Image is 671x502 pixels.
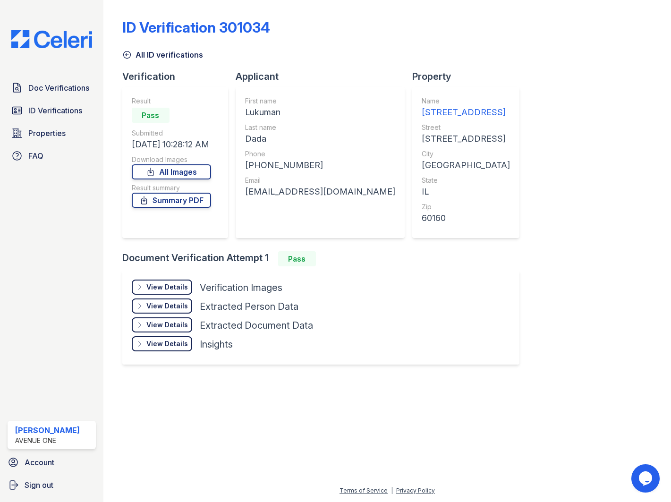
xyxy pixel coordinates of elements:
[422,159,510,172] div: [GEOGRAPHIC_DATA]
[236,70,412,83] div: Applicant
[8,146,96,165] a: FAQ
[146,282,188,292] div: View Details
[422,202,510,212] div: Zip
[122,49,203,60] a: All ID verifications
[8,101,96,120] a: ID Verifications
[25,479,53,491] span: Sign out
[391,487,393,494] div: |
[4,476,100,494] a: Sign out
[25,457,54,468] span: Account
[340,487,388,494] a: Terms of Service
[422,123,510,132] div: Street
[200,281,282,294] div: Verification Images
[245,185,395,198] div: [EMAIL_ADDRESS][DOMAIN_NAME]
[245,123,395,132] div: Last name
[122,70,236,83] div: Verification
[132,108,170,123] div: Pass
[245,149,395,159] div: Phone
[422,212,510,225] div: 60160
[422,96,510,119] a: Name [STREET_ADDRESS]
[8,124,96,143] a: Properties
[200,300,298,313] div: Extracted Person Data
[122,19,270,36] div: ID Verification 301034
[146,301,188,311] div: View Details
[4,453,100,472] a: Account
[245,176,395,185] div: Email
[28,82,89,94] span: Doc Verifications
[245,159,395,172] div: [PHONE_NUMBER]
[146,320,188,330] div: View Details
[245,132,395,145] div: Dada
[28,128,66,139] span: Properties
[412,70,527,83] div: Property
[15,425,80,436] div: [PERSON_NAME]
[396,487,435,494] a: Privacy Policy
[132,164,211,179] a: All Images
[132,193,211,208] a: Summary PDF
[122,251,527,266] div: Document Verification Attempt 1
[278,251,316,266] div: Pass
[422,132,510,145] div: [STREET_ADDRESS]
[28,105,82,116] span: ID Verifications
[28,150,43,162] span: FAQ
[422,185,510,198] div: IL
[15,436,80,445] div: Avenue One
[132,183,211,193] div: Result summary
[245,96,395,106] div: First name
[4,30,100,48] img: CE_Logo_Blue-a8612792a0a2168367f1c8372b55b34899dd931a85d93a1a3d3e32e68fde9ad4.png
[132,155,211,164] div: Download Images
[200,319,313,332] div: Extracted Document Data
[146,339,188,349] div: View Details
[422,96,510,106] div: Name
[631,464,662,493] iframe: chat widget
[132,138,211,151] div: [DATE] 10:28:12 AM
[132,128,211,138] div: Submitted
[8,78,96,97] a: Doc Verifications
[422,149,510,159] div: City
[132,96,211,106] div: Result
[422,176,510,185] div: State
[422,106,510,119] div: [STREET_ADDRESS]
[245,106,395,119] div: Lukuman
[200,338,233,351] div: Insights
